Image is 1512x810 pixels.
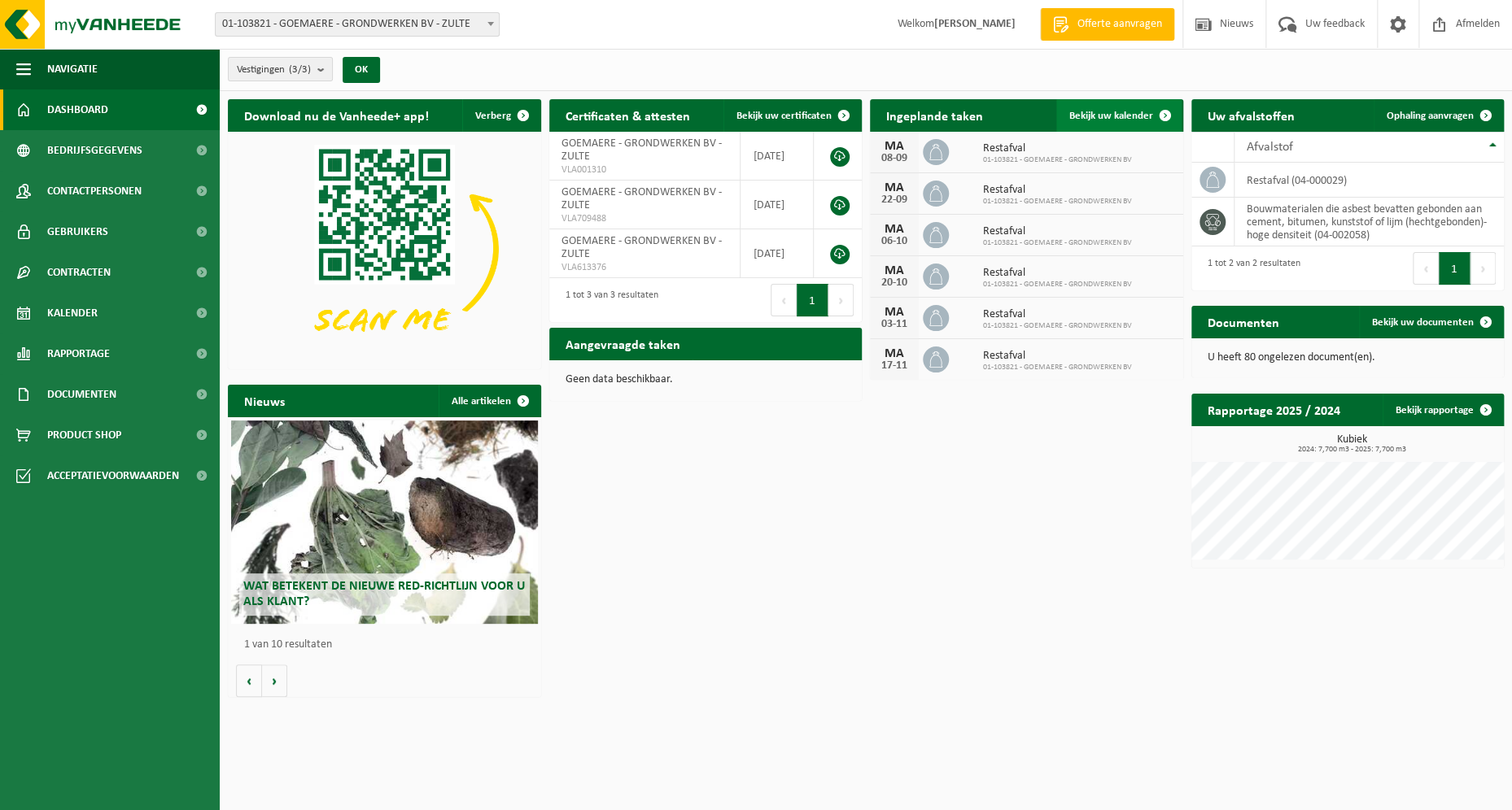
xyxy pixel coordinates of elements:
span: 01-103821 - GOEMAERE - GRONDWERKEN BV [983,321,1132,331]
td: restafval (04-000029) [1235,163,1505,198]
div: 06-10 [878,236,911,247]
span: Bekijk uw documenten [1372,317,1474,328]
span: 01-103821 - GOEMAERE - GRONDWERKEN BV - ZULTE [216,13,499,36]
span: 01-103821 - GOEMAERE - GRONDWERKEN BV - ZULTE [215,12,500,37]
div: MA [878,306,911,319]
span: Ophaling aanvragen [1387,111,1474,121]
span: Bekijk uw certificaten [736,111,832,121]
span: Acceptatievoorwaarden [47,455,179,496]
h2: Aangevraagde taken [549,328,697,359]
span: 01-103821 - GOEMAERE - GRONDWERKEN BV [983,238,1132,248]
td: [DATE] [741,229,814,278]
p: U heeft 80 ongelezen document(en). [1208,352,1488,364]
strong: [PERSON_NAME] [934,18,1016,30]
button: OK [343,57,380,83]
span: GOEMAERE - GRONDWERKEN BV - ZULTE [562,186,722,211]
h2: Nieuws [228,385,301,416]
button: Previous [771,284,797,316]
span: Offerte aanvragen [1073,16,1166,33]
span: Kalender [47,293,98,333]
h2: Documenten [1191,306,1296,337]
span: 01-103821 - GOEMAERE - GRONDWERKEN BV [983,155,1132,165]
a: Alle artikelen [439,385,540,417]
button: Next [1470,252,1496,285]
span: Restafval [983,184,1132,197]
span: Contactpersonen [47,171,142,211]
a: Bekijk uw certificaten [723,99,860,132]
span: Restafval [983,308,1132,321]
div: MA [878,223,911,236]
span: VLA001310 [562,163,728,176]
button: Volgende [262,664,287,697]
div: 22-09 [878,194,911,206]
div: 17-11 [878,360,911,372]
span: Rapportage [47,333,110,374]
span: 2024: 7,700 m3 - 2025: 7,700 m3 [1200,446,1505,454]
span: Gebruikers [47,211,108,252]
span: Restafval [983,225,1132,238]
span: Documenten [47,374,116,415]
span: Wat betekent de nieuwe RED-richtlijn voor u als klant? [243,580,525,608]
button: 1 [797,284,828,316]
h2: Download nu de Vanheede+ app! [228,99,445,131]
div: 1 tot 2 van 2 resultaten [1200,250,1300,286]
td: bouwmaterialen die asbest bevatten gebonden aan cement, bitumen, kunststof of lijm (hechtgebonden... [1235,198,1505,246]
span: Afvalstof [1247,141,1293,154]
div: 1 tot 3 van 3 resultaten [557,282,658,318]
a: Wat betekent de nieuwe RED-richtlijn voor u als klant? [231,420,538,624]
span: VLA709488 [562,212,728,225]
div: MA [878,347,911,360]
button: 1 [1439,252,1470,285]
h2: Uw afvalstoffen [1191,99,1311,131]
div: 03-11 [878,319,911,330]
a: Bekijk uw kalender [1056,99,1182,132]
span: 01-103821 - GOEMAERE - GRONDWERKEN BV [983,280,1132,290]
div: MA [878,140,911,153]
td: [DATE] [741,181,814,229]
span: Restafval [983,267,1132,280]
div: 20-10 [878,277,911,289]
span: Dashboard [47,89,108,130]
span: GOEMAERE - GRONDWERKEN BV - ZULTE [562,235,722,260]
p: 1 van 10 resultaten [244,639,533,651]
span: GOEMAERE - GRONDWERKEN BV - ZULTE [562,137,722,163]
button: Next [828,284,854,316]
a: Bekijk rapportage [1383,394,1502,426]
button: Previous [1413,252,1439,285]
h3: Kubiek [1200,434,1505,454]
span: Restafval [983,350,1132,363]
a: Ophaling aanvragen [1374,99,1502,132]
span: Bekijk uw kalender [1069,111,1153,121]
h2: Rapportage 2025 / 2024 [1191,394,1357,425]
img: Download de VHEPlus App [228,132,541,366]
h2: Ingeplande taken [870,99,999,131]
span: Bedrijfsgegevens [47,130,142,171]
div: MA [878,181,911,194]
h2: Certificaten & attesten [549,99,706,131]
span: 01-103821 - GOEMAERE - GRONDWERKEN BV [983,197,1132,207]
span: Verberg [475,111,511,121]
p: Geen data beschikbaar. [566,374,846,385]
count: (3/3) [289,64,311,75]
span: Navigatie [47,49,98,89]
td: [DATE] [741,132,814,181]
div: MA [878,264,911,277]
button: Vestigingen(3/3) [228,57,333,81]
button: Vorige [236,664,262,697]
span: Vestigingen [237,58,311,82]
a: Offerte aanvragen [1040,8,1174,41]
button: Verberg [462,99,540,132]
span: 01-103821 - GOEMAERE - GRONDWERKEN BV [983,363,1132,372]
div: 08-09 [878,153,911,164]
a: Bekijk uw documenten [1359,306,1502,338]
span: Product Shop [47,415,121,455]
span: VLA613376 [562,261,728,274]
span: Contracten [47,252,111,293]
span: Restafval [983,142,1132,155]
